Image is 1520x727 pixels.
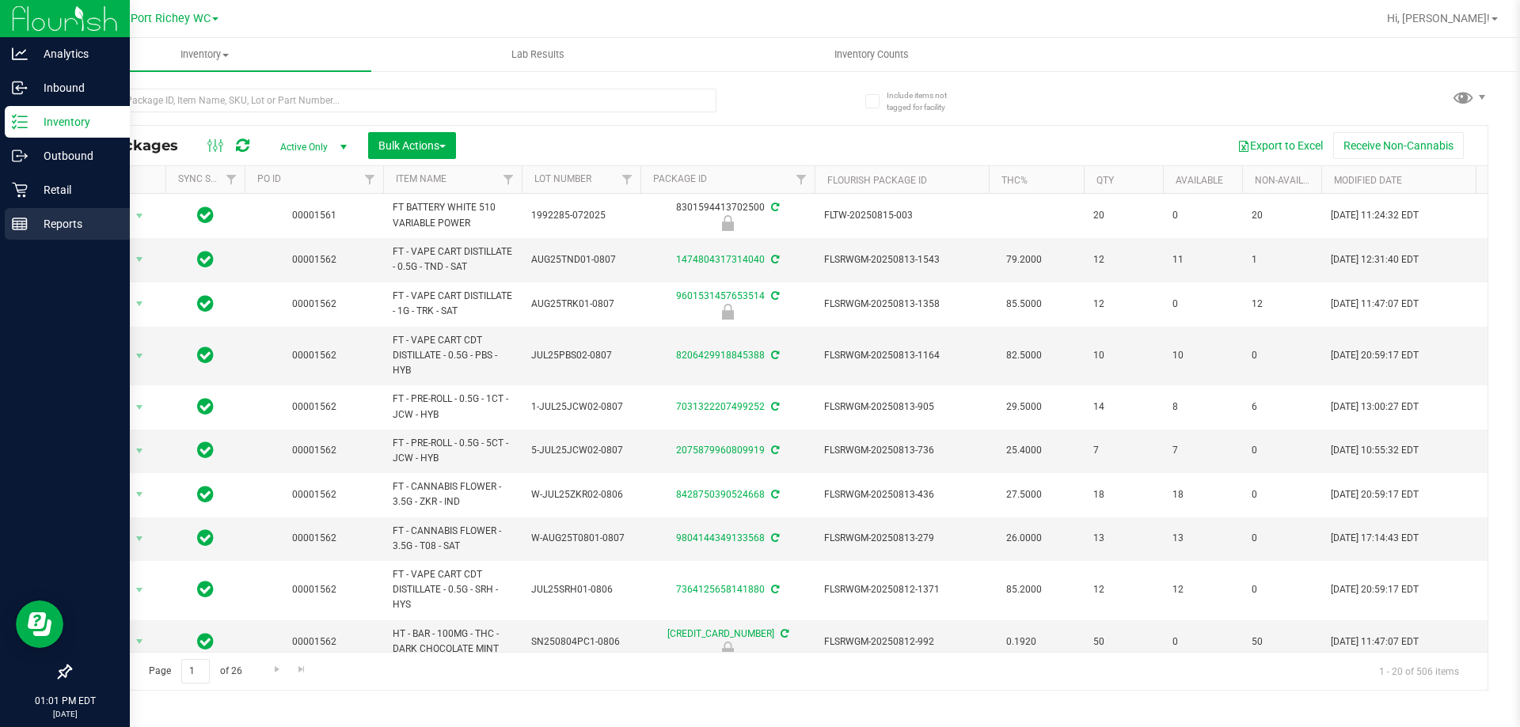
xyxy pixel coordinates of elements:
span: 14 [1093,399,1153,415]
span: 1 - 20 of 506 items [1366,659,1472,683]
span: 25.4000 [998,439,1050,462]
span: FT - CANNABIS FLOWER - 3.5G - T08 - SAT [393,524,512,554]
inline-svg: Retail [12,182,28,198]
span: In Sync [197,439,214,461]
a: Qty [1096,175,1114,186]
span: select [130,483,150,505]
span: FLSRWGM-20250813-736 [824,443,979,458]
span: select [130,528,150,550]
span: FT - VAPE CART CDT DISTILLATE - 0.5G - SRH - HYS [393,567,512,613]
span: 12 [1252,297,1312,312]
p: Reports [28,214,123,233]
a: THC% [1001,175,1028,186]
button: Receive Non-Cannabis [1333,132,1464,159]
span: Bulk Actions [378,139,446,152]
span: select [130,248,150,271]
a: 00001562 [292,445,336,456]
input: Search Package ID, Item Name, SKU, Lot or Part Number... [70,89,716,112]
span: select [130,345,150,367]
span: [DATE] 11:47:07 EDT [1331,634,1419,649]
a: Go to the last page [291,659,313,680]
span: 7 [1093,443,1153,458]
span: 85.5000 [998,293,1050,316]
span: FT - VAPE CART DISTILLATE - 0.5G - TND - SAT [393,244,512,275]
a: 9601531457653514 [676,290,765,301]
inline-svg: Inbound [12,80,28,96]
a: 00001562 [292,584,336,595]
span: In Sync [197,630,214,653]
span: Sync from Compliance System [769,584,779,595]
iframe: Resource center [16,600,63,648]
span: 20 [1093,208,1153,223]
span: 1-JUL25JCW02-0807 [531,399,631,415]
span: Sync from Compliance System [769,489,779,500]
span: FLSRWGM-20250813-279 [824,531,979,546]
span: 0 [1252,348,1312,363]
span: 50 [1093,634,1153,649]
span: In Sync [197,204,214,226]
span: All Packages [82,137,194,154]
span: In Sync [197,344,214,366]
span: 8 [1172,399,1233,415]
span: 6 [1252,399,1312,415]
a: 00001562 [292,489,336,500]
div: Newly Received [638,304,817,320]
span: [DATE] 10:55:32 EDT [1331,443,1419,458]
a: Available [1176,175,1223,186]
span: Sync from Compliance System [769,350,779,361]
a: 00001562 [292,636,336,647]
a: Item Name [396,173,446,184]
span: 0 [1172,208,1233,223]
a: Filter [614,166,640,193]
div: Newly Received [638,642,817,657]
a: Inventory Counts [705,38,1038,71]
a: PO ID [257,173,281,184]
a: Non-Available [1255,175,1325,186]
span: 85.2000 [998,578,1050,601]
span: 10 [1172,348,1233,363]
span: 27.5000 [998,483,1050,506]
a: 00001562 [292,401,336,412]
span: select [130,579,150,601]
span: 0 [1252,443,1312,458]
span: AUG25TRK01-0807 [531,297,631,312]
a: 7364125658141880 [676,584,765,595]
span: In Sync [197,527,214,549]
p: Analytics [28,44,123,63]
span: 0 [1172,297,1233,312]
span: In Sync [197,483,214,505]
span: In Sync [197,248,214,271]
span: FLSRWGM-20250813-905 [824,399,979,415]
span: In Sync [197,293,214,315]
span: FT - PRE-ROLL - 0.5G - 1CT - JCW - HYB [393,392,512,422]
span: SN250804PC1-0806 [531,634,631,649]
span: 18 [1093,487,1153,502]
span: 0 [1252,487,1312,502]
span: JUL25PBS02-0807 [531,348,631,363]
span: [DATE] 20:59:17 EDT [1331,348,1419,363]
span: 20 [1252,208,1312,223]
a: Sync Status [178,173,239,184]
span: FT - PRE-ROLL - 0.5G - 5CT - JCW - HYB [393,436,512,466]
inline-svg: Analytics [12,46,28,62]
a: 9804144349133568 [676,532,765,543]
span: 50 [1252,634,1312,649]
span: Lab Results [490,47,586,62]
span: select [130,293,150,315]
div: Newly Received [638,215,817,231]
span: 0.1920 [998,630,1044,653]
span: Sync from Compliance System [769,202,779,213]
span: [DATE] 11:24:32 EDT [1331,208,1419,223]
input: 1 [181,659,210,683]
span: Page of 26 [135,659,255,683]
span: Sync from Compliance System [769,532,779,543]
span: [DATE] 17:14:43 EDT [1331,531,1419,546]
a: 00001562 [292,254,336,265]
inline-svg: Outbound [12,148,28,164]
span: [DATE] 12:31:40 EDT [1331,252,1419,267]
a: Filter [357,166,383,193]
p: 01:01 PM EDT [7,694,123,708]
a: 00001561 [292,210,336,221]
span: 13 [1093,531,1153,546]
span: 79.2000 [998,248,1050,271]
